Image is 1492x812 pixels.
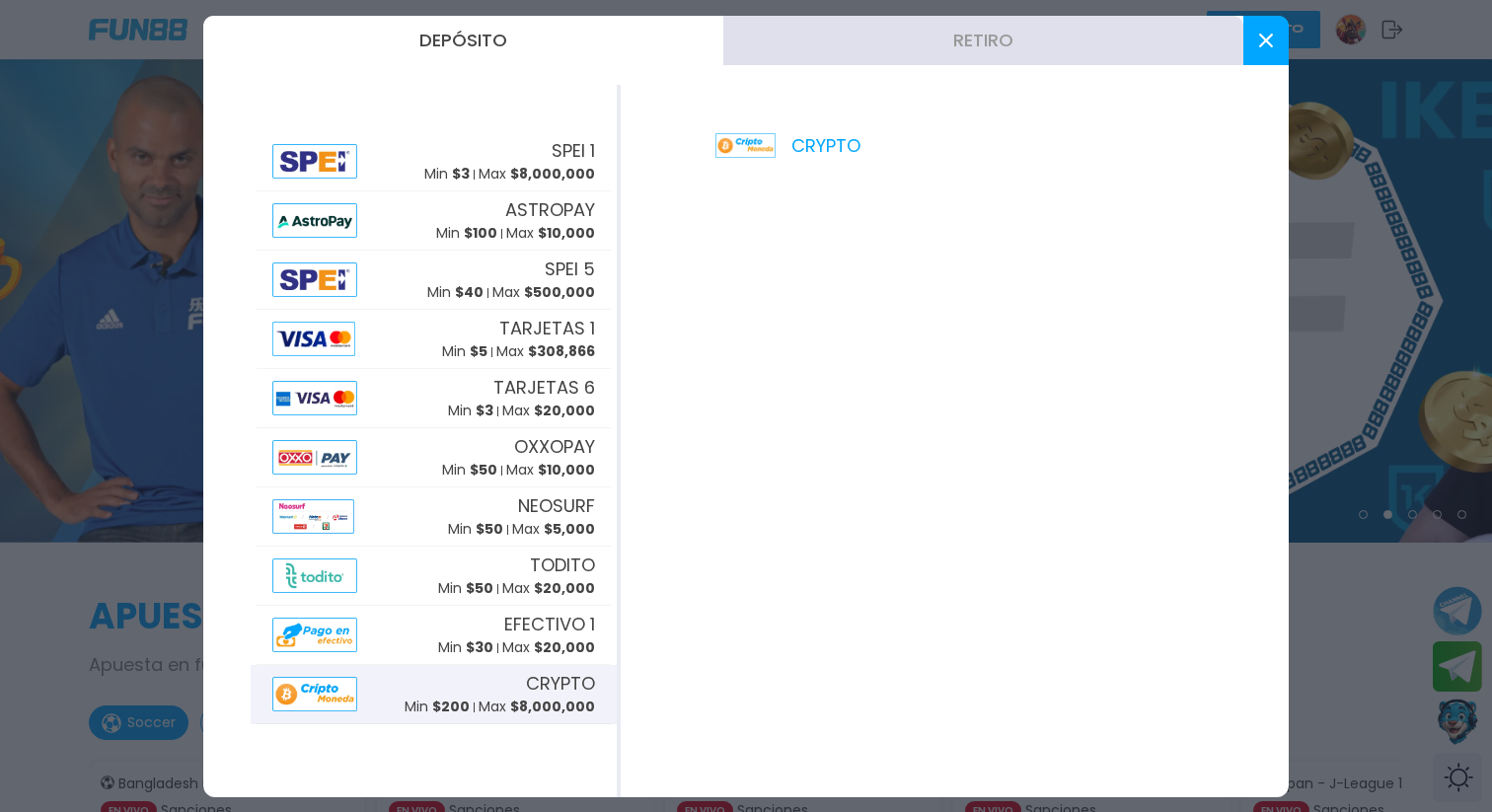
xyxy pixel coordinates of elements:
[272,381,357,415] img: Alipay
[502,637,595,658] p: Max
[272,144,357,179] img: Alipay
[432,697,470,716] span: $ 200
[455,282,484,302] span: $ 40
[538,223,595,243] span: $ 10,000
[715,132,860,159] p: CRYPTO
[438,578,493,599] p: Min
[534,401,595,420] span: $ 20,000
[534,637,595,657] span: $ 20,000
[272,262,357,297] img: Alipay
[251,428,617,487] button: AlipayOXXOPAYMin $50Max $10,000
[534,578,595,598] span: $ 20,000
[436,223,497,244] p: Min
[506,460,595,480] p: Max
[251,665,617,724] button: AlipayCRYPTOMin $200Max $8,000,000
[272,499,354,534] img: Alipay
[476,401,493,420] span: $ 3
[470,460,497,480] span: $ 50
[272,203,357,238] img: Alipay
[251,487,617,547] button: AlipayNEOSURFMin $50Max $5,000
[251,251,617,310] button: AlipaySPEI 5Min $40Max $500,000
[476,519,503,539] span: $ 50
[492,282,595,303] p: Max
[544,519,595,539] span: $ 5,000
[715,133,776,158] img: Platform Logo
[504,611,595,637] span: EFECTIVO 1
[505,196,595,223] span: ASTROPAY
[251,606,617,665] button: AlipayEFECTIVO 1Min $30Max $20,000
[251,369,617,428] button: AlipayTARJETAS 6Min $3Max $20,000
[510,697,595,716] span: $ 8,000,000
[545,256,595,282] span: SPEI 5
[251,310,617,369] button: AlipayTARJETAS 1Min $5Max $308,866
[251,132,617,191] button: AlipaySPEI 1Min $3Max $8,000,000
[272,618,357,652] img: Alipay
[438,637,493,658] p: Min
[528,341,595,361] span: $ 308,866
[272,322,355,356] img: Alipay
[272,677,357,711] img: Alipay
[524,282,595,302] span: $ 500,000
[499,315,595,341] span: TARJETAS 1
[723,16,1243,65] button: Retiro
[512,519,595,540] p: Max
[466,637,493,657] span: $ 30
[466,578,493,598] span: $ 50
[506,223,595,244] p: Max
[514,433,595,460] span: OXXOPAY
[251,547,617,606] button: AlipayTODITOMin $50Max $20,000
[448,519,503,540] p: Min
[452,164,470,184] span: $ 3
[479,164,595,185] p: Max
[272,558,357,593] img: Alipay
[442,460,497,480] p: Min
[427,282,484,303] p: Min
[530,552,595,578] span: TODITO
[405,697,470,717] p: Min
[251,191,617,251] button: AlipayASTROPAYMin $100Max $10,000
[448,401,493,421] p: Min
[502,578,595,599] p: Max
[464,223,497,243] span: $ 100
[510,164,595,184] span: $ 8,000,000
[442,341,487,362] p: Min
[526,670,595,697] span: CRYPTO
[470,341,487,361] span: $ 5
[203,16,723,65] button: Depósito
[424,164,470,185] p: Min
[493,374,595,401] span: TARJETAS 6
[272,440,357,475] img: Alipay
[518,492,595,519] span: NEOSURF
[552,137,595,164] span: SPEI 1
[502,401,595,421] p: Max
[538,460,595,480] span: $ 10,000
[479,697,595,717] p: Max
[496,341,595,362] p: Max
